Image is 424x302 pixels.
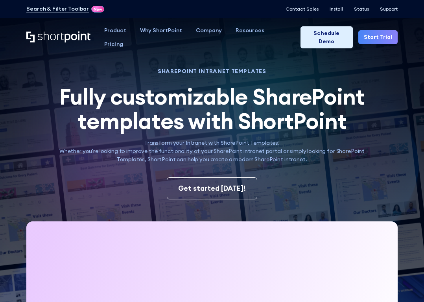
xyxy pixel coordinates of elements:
div: Product [104,26,126,35]
a: Get started [DATE]! [167,177,257,199]
a: Status [354,6,369,12]
h1: SHAREPOINT INTRANET TEMPLATES [51,69,373,74]
a: Pricing [98,37,130,51]
div: Pricing [104,40,123,48]
a: Product [98,24,133,37]
a: Start Trial [358,30,398,44]
div: Resources [236,26,264,35]
a: Install [330,6,343,12]
a: Support [380,6,398,12]
p: Transform your Intranet with SharePoint Templates! Whether you're looking to improve the function... [51,139,373,164]
a: Home [26,31,90,43]
span: Fully customizable SharePoint templates with ShortPoint [59,83,365,135]
a: Resources [229,24,271,37]
iframe: Chat Widget [385,264,424,302]
a: Company [189,24,229,37]
a: Schedule Demo [300,26,353,48]
div: Company [196,26,222,35]
a: Contact Sales [286,6,319,12]
a: Why ShortPoint [133,24,189,37]
div: Get started [DATE]! [178,183,246,193]
div: Why ShortPoint [140,26,182,35]
a: Search & Filter Toolbar [26,5,89,13]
